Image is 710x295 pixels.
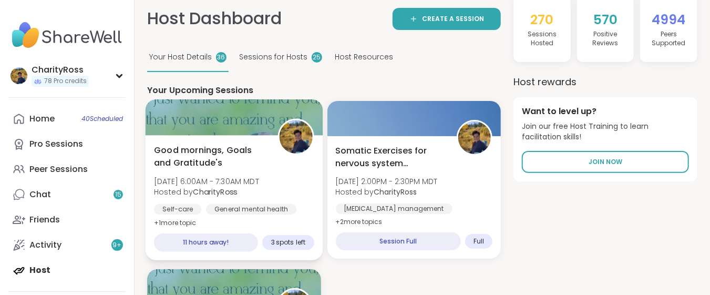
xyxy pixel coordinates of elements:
b: CharityRoss [374,187,417,197]
img: ShareWell Nav Logo [8,17,126,54]
img: CharityRoss [458,121,491,154]
div: CharityRoss [32,64,89,76]
h4: Positive Review s [581,30,630,48]
span: Join our free Host Training to learn facilitation skills! [522,121,689,142]
a: Join Now [522,151,689,173]
a: Activity9+ [8,232,126,258]
img: CharityRoss [279,120,312,153]
span: Host Resources [335,52,393,63]
span: 78 Pro credits [44,77,87,86]
span: 570 [593,11,618,29]
span: 9 + [113,241,122,250]
span: 3 spots left [271,238,305,247]
span: Somatic Exercises for nervous system regulation [336,145,446,170]
div: 11 hours away! [154,233,258,252]
img: CharityRoss [11,67,27,84]
span: 270 [530,11,553,29]
a: Home40Scheduled [8,106,126,131]
a: Peer Sessions [8,157,126,182]
span: Full [474,237,484,246]
div: Pro Sessions [29,138,83,150]
div: Friends [29,214,60,226]
div: Activity [29,239,61,251]
span: Create a session [422,14,484,24]
div: Peer Sessions [29,164,88,175]
h4: Sessions Hosted [518,30,567,48]
span: Hosted by [154,187,259,197]
span: Good mornings, Goals and Gratitude's [154,144,266,169]
h4: Want to level up? [522,106,689,117]
h3: Host rewards [513,75,697,89]
a: Pro Sessions [8,131,126,157]
span: [DATE] 2:00PM - 2:30PM MDT [336,176,438,187]
span: 40 Scheduled [81,115,123,123]
div: Home [29,113,55,125]
span: Hosted by [336,187,438,197]
div: Self-care [154,204,202,215]
span: [DATE] 6:00AM - 7:30AM MDT [154,176,259,186]
div: 36 [216,52,227,63]
span: Join Now [589,157,622,167]
h4: Peers Supported [644,30,693,48]
span: Your Host Details [149,52,212,63]
a: Friends [8,207,126,232]
div: Session Full [336,232,461,250]
h4: Your Upcoming Sessions [147,85,501,96]
b: CharityRoss [193,187,237,197]
div: [MEDICAL_DATA] management [336,204,452,214]
h1: Host Dashboard [147,7,282,30]
a: Create a session [393,8,501,30]
span: Sessions for Hosts [239,52,307,63]
div: General mental health [206,204,296,215]
div: Chat [29,189,51,200]
a: Chat15 [8,182,126,207]
span: 15 [115,190,121,199]
div: 25 [312,52,322,63]
span: 4994 [652,11,686,29]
